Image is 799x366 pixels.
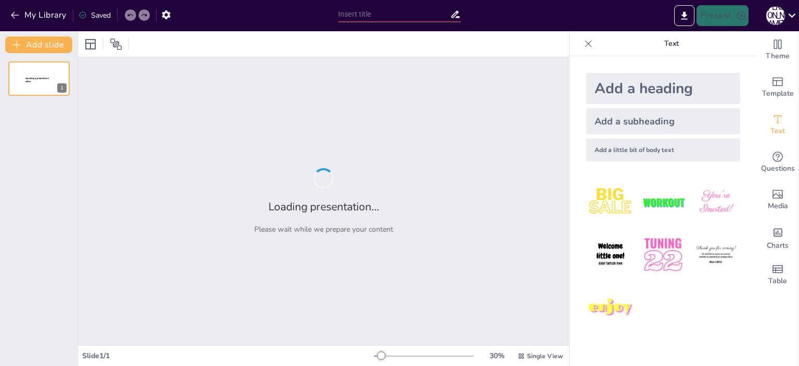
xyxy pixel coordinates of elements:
[757,144,798,181] div: Get real-time input from your audience
[697,5,749,26] button: Present
[82,36,99,53] div: Layout
[484,351,509,361] div: 30 %
[597,31,746,56] p: Text
[527,352,563,360] span: Single View
[757,181,798,219] div: Add images, graphics, shapes or video
[757,106,798,144] div: Add text boxes
[757,31,798,69] div: Change the overall theme
[586,231,635,279] img: 4.jpeg
[767,240,789,251] span: Charts
[586,138,740,161] div: Add a little bit of body text
[8,7,71,23] button: My Library
[766,6,785,25] div: [PERSON_NAME]
[770,125,785,137] span: Text
[768,275,787,287] span: Table
[57,83,67,93] div: 1
[757,256,798,294] div: Add a table
[766,5,785,26] button: [PERSON_NAME]
[766,51,790,62] span: Theme
[586,284,635,332] img: 7.jpeg
[757,219,798,256] div: Add charts and graphs
[586,178,635,226] img: 1.jpeg
[762,88,794,99] span: Template
[586,73,740,104] div: Add a heading
[692,231,740,279] img: 6.jpeg
[674,5,694,26] button: Export to PowerPoint
[338,7,450,22] input: Insert title
[82,351,374,361] div: Slide 1 / 1
[254,224,393,234] p: Please wait while we prepare your content
[639,231,687,279] img: 5.jpeg
[639,178,687,226] img: 2.jpeg
[757,69,798,106] div: Add ready made slides
[25,77,49,83] span: Sendsteps presentation editor
[110,38,122,51] span: Position
[8,61,70,96] div: 1
[5,36,72,53] button: Add slide
[761,163,795,174] span: Questions
[79,10,111,20] div: Saved
[692,178,740,226] img: 3.jpeg
[768,200,788,212] span: Media
[586,108,740,134] div: Add a subheading
[268,199,379,214] h2: Loading presentation...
